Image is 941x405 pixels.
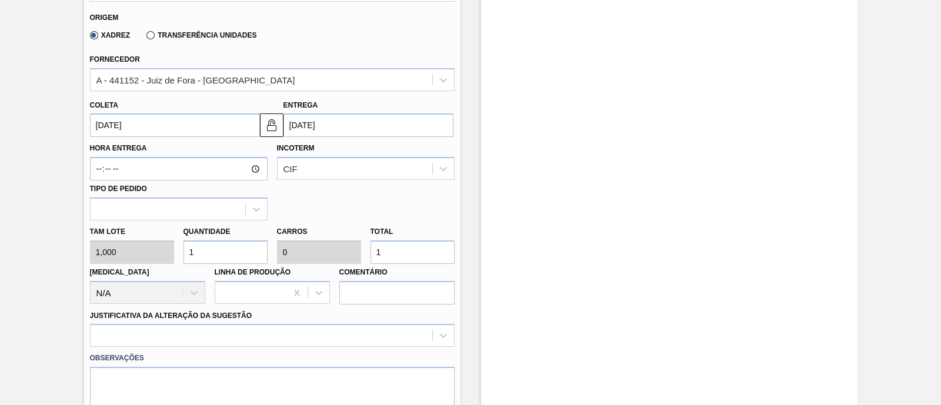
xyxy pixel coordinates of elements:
[339,264,455,281] label: Comentário
[90,55,140,63] label: Fornecedor
[260,113,283,137] button: unlocked
[90,140,268,157] label: Hora Entrega
[90,14,119,22] label: Origem
[90,268,149,276] label: [MEDICAL_DATA]
[90,350,455,367] label: Observações
[283,164,298,174] div: CIF
[146,31,256,39] label: Transferência Unidades
[265,118,279,132] img: unlocked
[90,113,260,137] input: dd/mm/yyyy
[277,227,308,236] label: Carros
[90,312,252,320] label: Justificativa da Alteração da Sugestão
[96,75,295,85] div: A - 441152 - Juiz de Fora - [GEOGRAPHIC_DATA]
[90,185,147,193] label: Tipo de pedido
[371,227,393,236] label: Total
[283,101,318,109] label: Entrega
[183,227,231,236] label: Quantidade
[90,101,118,109] label: Coleta
[283,113,453,137] input: dd/mm/yyyy
[90,31,131,39] label: Xadrez
[277,144,315,152] label: Incoterm
[215,268,291,276] label: Linha de Produção
[90,223,174,240] label: Tam lote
